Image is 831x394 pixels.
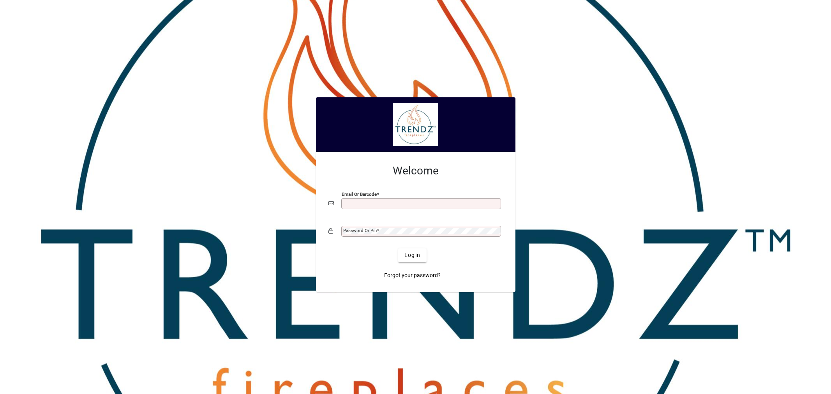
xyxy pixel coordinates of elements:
[404,251,420,259] span: Login
[398,248,427,262] button: Login
[342,191,377,197] mat-label: Email or Barcode
[384,271,441,280] span: Forgot your password?
[381,269,444,283] a: Forgot your password?
[328,164,503,178] h2: Welcome
[343,228,377,233] mat-label: Password or Pin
